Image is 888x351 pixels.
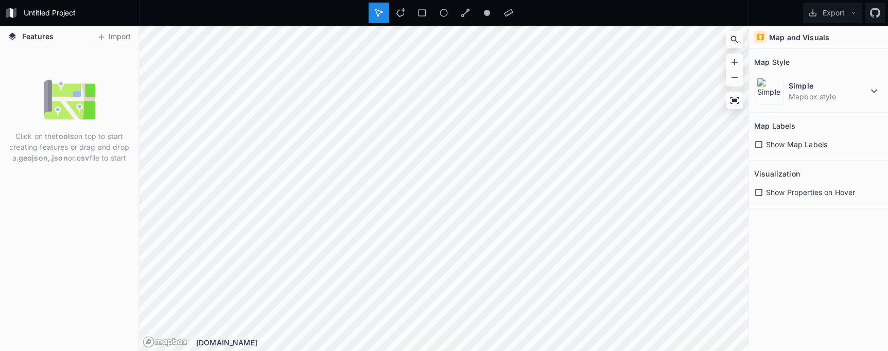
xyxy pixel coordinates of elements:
[196,337,748,348] div: [DOMAIN_NAME]
[16,153,48,162] strong: .geojson
[22,31,54,42] span: Features
[754,166,800,182] h2: Visualization
[754,118,795,134] h2: Map Labels
[766,187,855,198] span: Show Properties on Hover
[754,54,790,70] h2: Map Style
[75,153,90,162] strong: .csv
[8,131,131,163] p: Click on the on top to start creating features or drag and drop a , or file to start
[143,336,188,348] a: Mapbox logo
[92,29,136,45] button: Import
[769,32,829,43] h4: Map and Visuals
[50,153,68,162] strong: .json
[789,91,868,102] dd: Mapbox style
[766,139,827,150] span: Show Map Labels
[44,74,95,126] img: empty
[757,78,783,104] img: Simple
[56,132,74,141] strong: tools
[803,3,862,23] button: Export
[789,80,868,91] dt: Simple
